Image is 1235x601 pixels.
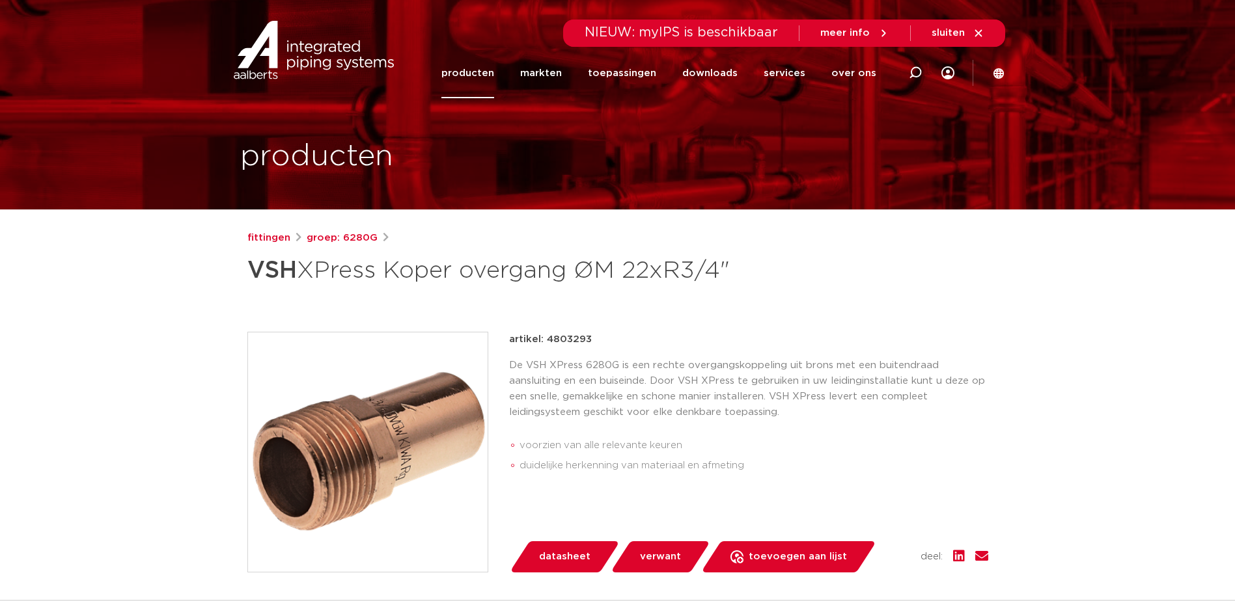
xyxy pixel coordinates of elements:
[248,332,488,572] img: Product Image for VSH XPress Koper overgang ØM 22xR3/4"
[247,251,736,290] h1: XPress Koper overgang ØM 22xR3/4"
[932,27,984,39] a: sluiten
[247,230,290,246] a: fittingen
[820,28,870,38] span: meer info
[247,259,297,282] strong: VSH
[640,546,681,567] span: verwant
[585,26,778,39] span: NIEUW: myIPS is beschikbaar
[682,48,738,98] a: downloads
[820,27,889,39] a: meer info
[539,546,590,567] span: datasheet
[610,541,710,572] a: verwant
[520,435,988,456] li: voorzien van alle relevante keuren
[520,455,988,476] li: duidelijke herkenning van materiaal en afmeting
[509,332,592,347] p: artikel: 4803293
[588,48,656,98] a: toepassingen
[240,136,393,178] h1: producten
[749,546,847,567] span: toevoegen aan lijst
[509,358,988,420] p: De VSH XPress 6280G is een rechte overgangskoppeling uit brons met een buitendraad aansluiting en...
[307,230,378,246] a: groep: 6280G
[509,541,620,572] a: datasheet
[764,48,805,98] a: services
[921,549,943,565] span: deel:
[520,48,562,98] a: markten
[831,48,876,98] a: over ons
[441,48,494,98] a: producten
[441,48,876,98] nav: Menu
[932,28,965,38] span: sluiten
